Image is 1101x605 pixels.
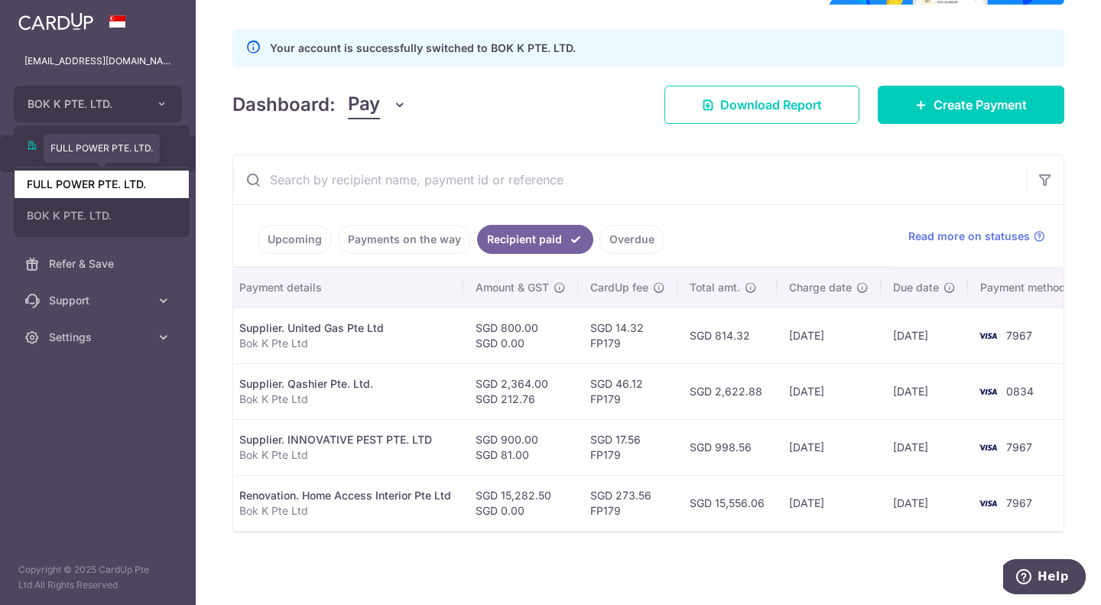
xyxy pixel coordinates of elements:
[973,494,1003,512] img: Bank Card
[893,280,939,295] span: Due date
[239,503,451,519] p: Bok K Pte Ltd
[463,475,578,531] td: SGD 15,282.50 SGD 0.00
[777,307,881,363] td: [DATE]
[49,256,150,272] span: Refer & Save
[239,392,451,407] p: Bok K Pte Ltd
[968,268,1084,307] th: Payment method
[15,171,189,198] a: FULL POWER PTE. LTD.
[15,132,189,160] a: Add new company
[590,280,648,295] span: CardUp fee
[239,376,451,392] div: Supplier. Qashier Pte. Ltd.
[348,90,380,119] span: Pay
[34,11,66,24] span: Help
[908,229,1045,244] a: Read more on statuses
[677,419,777,475] td: SGD 998.56
[720,96,822,114] span: Download Report
[476,280,549,295] span: Amount & GST
[1006,329,1032,342] span: 7967
[258,225,332,254] a: Upcoming
[789,280,852,295] span: Charge date
[15,202,189,229] a: BOK K PTE. LTD.
[49,293,150,308] span: Support
[24,54,171,69] p: [EMAIL_ADDRESS][DOMAIN_NAME]
[49,330,150,345] span: Settings
[14,86,182,122] button: BOK K PTE. LTD.
[677,363,777,419] td: SGD 2,622.88
[973,327,1003,345] img: Bank Card
[1006,496,1032,509] span: 7967
[973,438,1003,457] img: Bank Card
[578,363,677,419] td: SGD 46.12 FP179
[239,320,451,336] div: Supplier. United Gas Pte Ltd
[239,432,451,447] div: Supplier. INNOVATIVE PEST PTE. LTD
[14,125,190,237] ul: BOK K PTE. LTD.
[463,307,578,363] td: SGD 800.00 SGD 0.00
[1006,385,1034,398] span: 0834
[881,419,968,475] td: [DATE]
[28,96,141,112] span: BOK K PTE. LTD.
[477,225,593,254] a: Recipient paid
[239,336,451,351] p: Bok K Pte Ltd
[908,229,1030,244] span: Read more on statuses
[578,419,677,475] td: SGD 17.56 FP179
[338,225,471,254] a: Payments on the way
[1006,441,1032,454] span: 7967
[227,268,463,307] th: Payment details
[777,475,881,531] td: [DATE]
[690,280,740,295] span: Total amt.
[677,307,777,363] td: SGD 814.32
[44,134,160,163] div: FULL POWER PTE. LTD.
[270,39,576,57] p: Your account is successfully switched to BOK K PTE. LTD.
[881,363,968,419] td: [DATE]
[1003,559,1086,597] iframe: Opens a widget where you can find more information
[18,12,93,31] img: CardUp
[881,475,968,531] td: [DATE]
[599,225,664,254] a: Overdue
[239,488,451,503] div: Renovation. Home Access Interior Pte Ltd
[973,382,1003,401] img: Bank Card
[881,307,968,363] td: [DATE]
[239,447,451,463] p: Bok K Pte Ltd
[878,86,1064,124] a: Create Payment
[777,363,881,419] td: [DATE]
[463,419,578,475] td: SGD 900.00 SGD 81.00
[578,307,677,363] td: SGD 14.32 FP179
[463,363,578,419] td: SGD 2,364.00 SGD 212.76
[348,90,407,119] button: Pay
[232,91,336,119] h4: Dashboard:
[578,475,677,531] td: SGD 273.56 FP179
[777,419,881,475] td: [DATE]
[664,86,859,124] a: Download Report
[233,155,1027,204] input: Search by recipient name, payment id or reference
[934,96,1027,114] span: Create Payment
[677,475,777,531] td: SGD 15,556.06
